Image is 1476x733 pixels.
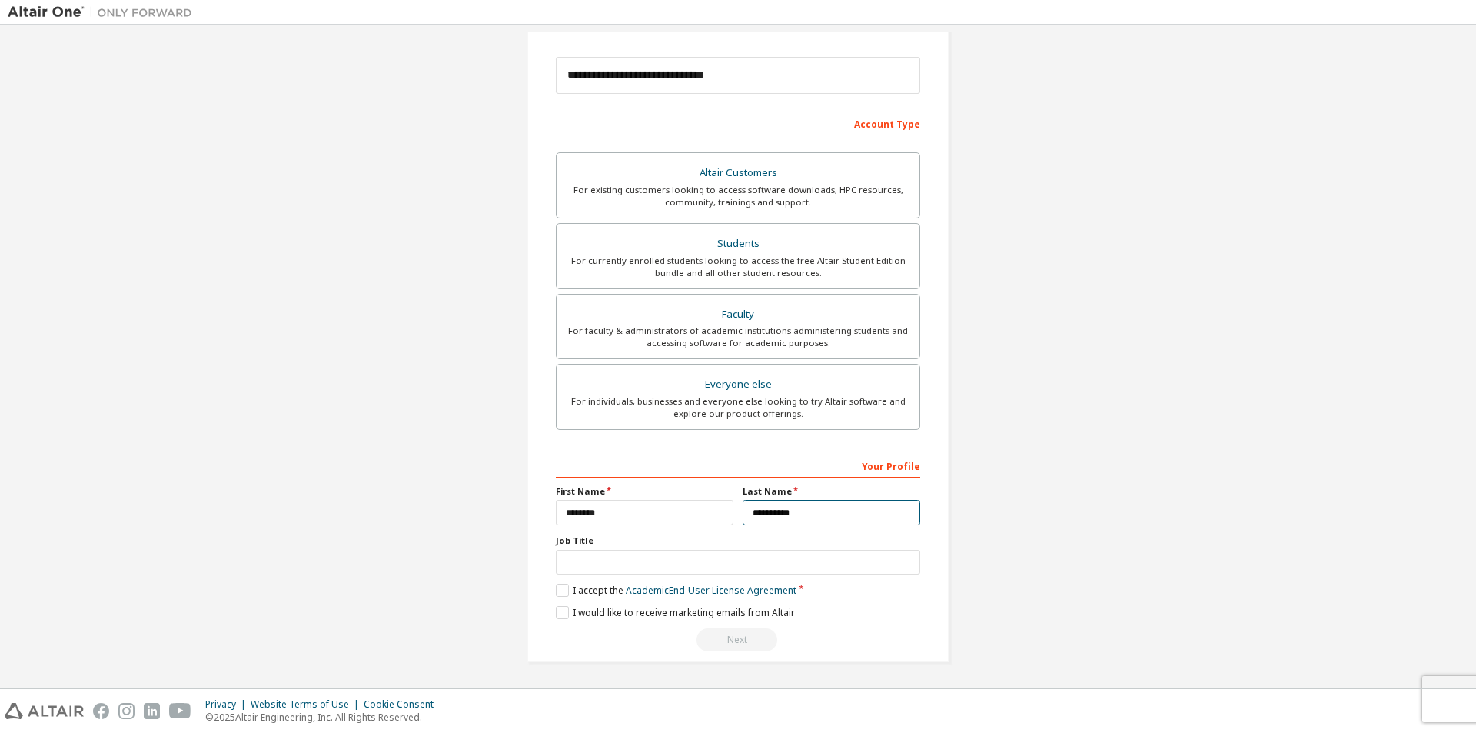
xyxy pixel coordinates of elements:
img: youtube.svg [169,703,191,719]
img: altair_logo.svg [5,703,84,719]
div: Account Type [556,111,920,135]
label: Job Title [556,535,920,547]
div: Cookie Consent [364,698,443,711]
div: For existing customers looking to access software downloads, HPC resources, community, trainings ... [566,184,910,208]
label: First Name [556,485,733,498]
img: instagram.svg [118,703,135,719]
div: Faculty [566,304,910,325]
label: I accept the [556,584,796,597]
p: © 2025 Altair Engineering, Inc. All Rights Reserved. [205,711,443,724]
div: Your Profile [556,453,920,478]
div: Website Terms of Use [251,698,364,711]
label: Last Name [743,485,920,498]
img: linkedin.svg [144,703,160,719]
div: Read and acccept EULA to continue [556,628,920,651]
div: Altair Customers [566,162,910,184]
div: Students [566,233,910,255]
div: Privacy [205,698,251,711]
img: Altair One [8,5,200,20]
div: Everyone else [566,374,910,395]
div: For individuals, businesses and everyone else looking to try Altair software and explore our prod... [566,395,910,420]
a: Academic End-User License Agreement [626,584,796,597]
div: For currently enrolled students looking to access the free Altair Student Edition bundle and all ... [566,255,910,279]
div: For faculty & administrators of academic institutions administering students and accessing softwa... [566,325,910,349]
img: facebook.svg [93,703,109,719]
label: I would like to receive marketing emails from Altair [556,606,795,619]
